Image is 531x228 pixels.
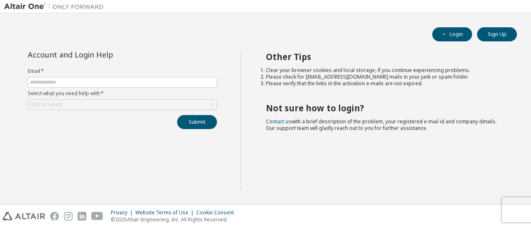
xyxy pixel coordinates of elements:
[111,209,135,216] div: Privacy
[477,27,517,41] button: Sign Up
[50,212,59,221] img: facebook.svg
[4,2,108,11] img: Altair One
[30,101,62,108] div: Click to select
[432,27,472,41] button: Login
[266,80,502,87] li: Please verify that the links in the activation e-mails are not expired.
[28,90,217,97] label: Select what you need help with
[266,118,497,132] span: with a brief description of the problem, your registered e-mail id and company details. Our suppo...
[2,212,45,221] img: altair_logo.svg
[135,209,196,216] div: Website Terms of Use
[266,51,502,62] h2: Other Tips
[28,68,217,74] label: Email
[266,103,502,113] h2: Not sure how to login?
[266,67,502,74] li: Clear your browser cookies and local storage, if you continue experiencing problems.
[266,74,502,80] li: Please check for [EMAIL_ADDRESS][DOMAIN_NAME] mails in your junk or spam folder.
[64,212,73,221] img: instagram.svg
[196,209,239,216] div: Cookie Consent
[78,212,86,221] img: linkedin.svg
[177,115,217,129] button: Submit
[266,118,291,125] a: Contact us
[91,212,103,221] img: youtube.svg
[28,100,217,110] div: Click to select
[111,216,239,223] p: © 2025 Altair Engineering, Inc. All Rights Reserved.
[28,51,179,58] div: Account and Login Help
